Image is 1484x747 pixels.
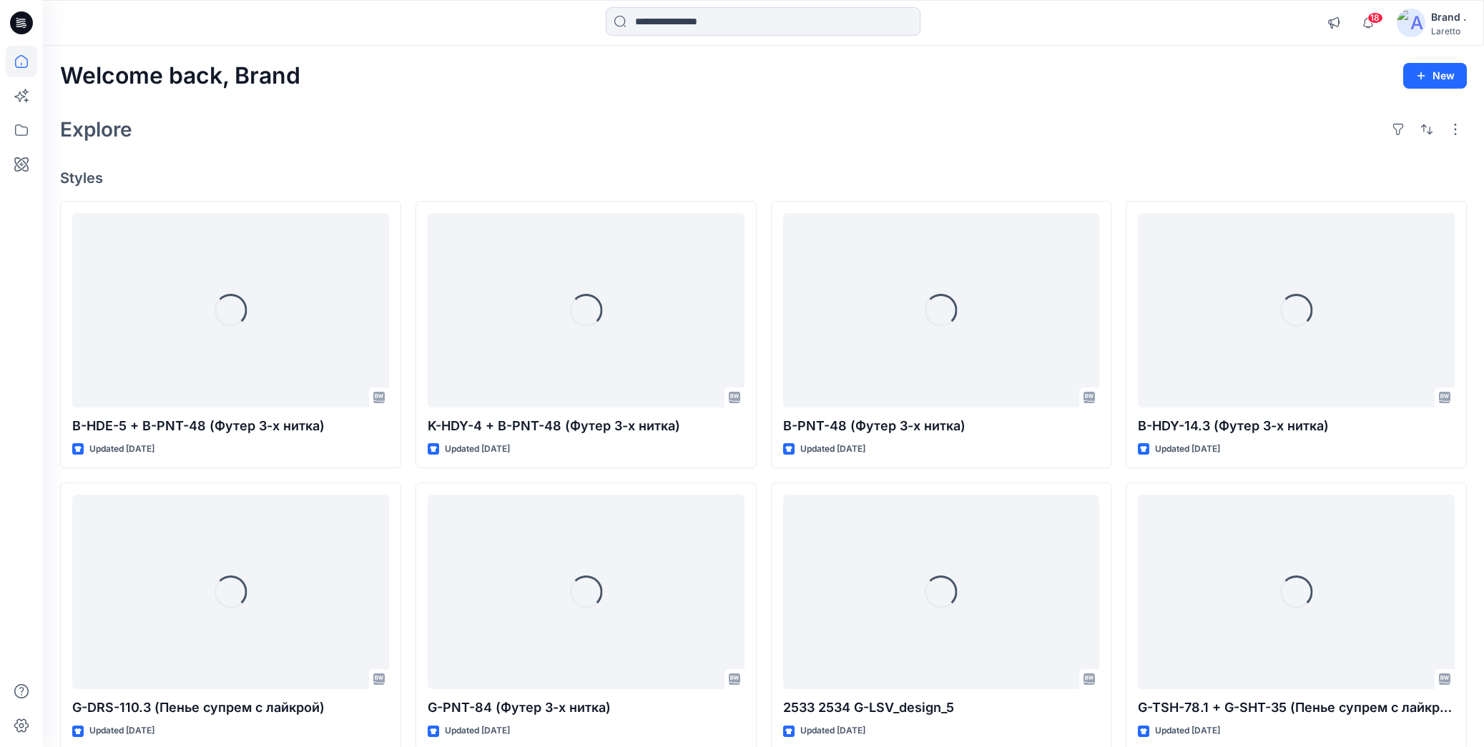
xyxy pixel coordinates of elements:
p: B-HDE-5 + B-PNT-48 (Футер 3-х нитка) [72,416,389,436]
p: 2533 2534 G-LSV_design_5 [783,698,1100,718]
h4: Styles [60,169,1467,187]
div: Laretto [1431,26,1466,36]
div: Brand . [1431,9,1466,26]
img: avatar [1397,9,1425,37]
p: Updated [DATE] [1155,442,1220,457]
p: K-HDY-4 + B-PNT-48 (Футер 3-х нитка) [428,416,745,436]
button: New [1403,63,1467,89]
p: G-DRS-110.3 (Пенье супрем с лайкрой) [72,698,389,718]
p: Updated [DATE] [445,723,510,738]
p: B-HDY-14.3 (Футер 3-х нитка) [1138,416,1455,436]
p: Updated [DATE] [800,442,865,457]
span: 18 [1367,12,1383,24]
p: B-PNT-48 (Футер 3-х нитка) [783,416,1100,436]
p: G-PNT-84 (Футер 3-х нитка) [428,698,745,718]
p: Updated [DATE] [800,723,865,738]
p: Updated [DATE] [89,442,154,457]
h2: Welcome back, Brand [60,63,300,89]
p: Updated [DATE] [89,723,154,738]
h2: Explore [60,118,132,141]
p: Updated [DATE] [1155,723,1220,738]
p: G-TSH-78.1 + G-SHT-35 (Пенье супрем с лайкрой) [1138,698,1455,718]
p: Updated [DATE] [445,442,510,457]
